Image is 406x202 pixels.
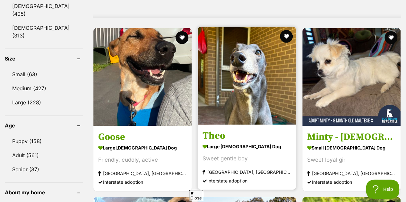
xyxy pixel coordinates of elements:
[93,126,192,191] a: Goose large [DEMOGRAPHIC_DATA] Dog Friendly, cuddly, active [GEOGRAPHIC_DATA], [GEOGRAPHIC_DATA] ...
[307,178,396,186] div: Interstate adoption
[198,125,296,190] a: Theo large [DEMOGRAPHIC_DATA] Dog Sweet gentle boy [GEOGRAPHIC_DATA], [GEOGRAPHIC_DATA] Interstat...
[203,154,291,163] div: Sweet gentle boy
[307,143,396,152] strong: small [DEMOGRAPHIC_DATA] Dog
[307,131,396,143] h3: Minty - [DEMOGRAPHIC_DATA] Maltese X
[307,169,396,178] strong: [GEOGRAPHIC_DATA], [GEOGRAPHIC_DATA]
[5,134,83,148] a: Puppy (158)
[98,169,187,178] strong: [GEOGRAPHIC_DATA], [GEOGRAPHIC_DATA]
[280,30,293,43] button: favourite
[5,21,83,42] a: [DEMOGRAPHIC_DATA] (313)
[176,31,188,44] button: favourite
[5,68,83,81] a: Small (63)
[98,131,187,143] h3: Goose
[189,190,203,201] span: Close
[384,31,397,44] button: favourite
[5,123,83,128] header: Age
[5,96,83,109] a: Large (228)
[5,56,83,61] header: Size
[98,143,187,152] strong: large [DEMOGRAPHIC_DATA] Dog
[93,28,192,126] img: Goose - German Shepherd Dog
[302,126,401,191] a: Minty - [DEMOGRAPHIC_DATA] Maltese X small [DEMOGRAPHIC_DATA] Dog Sweet loyal girl [GEOGRAPHIC_DA...
[198,27,296,125] img: Theo - Greyhound Dog
[98,156,187,164] div: Friendly, cuddly, active
[366,180,400,199] iframe: Help Scout Beacon - Open
[203,168,291,176] strong: [GEOGRAPHIC_DATA], [GEOGRAPHIC_DATA]
[302,28,401,126] img: Minty - 8 Month Old Maltese X - Maltese x Shih Tzu x Pomeranian Dog
[5,163,83,176] a: Senior (37)
[5,149,83,162] a: Adult (561)
[5,82,83,95] a: Medium (427)
[98,178,187,186] div: Interstate adoption
[203,130,291,142] h3: Theo
[203,176,291,185] div: Interstate adoption
[307,156,396,164] div: Sweet loyal girl
[5,190,83,195] header: About my home
[203,142,291,151] strong: large [DEMOGRAPHIC_DATA] Dog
